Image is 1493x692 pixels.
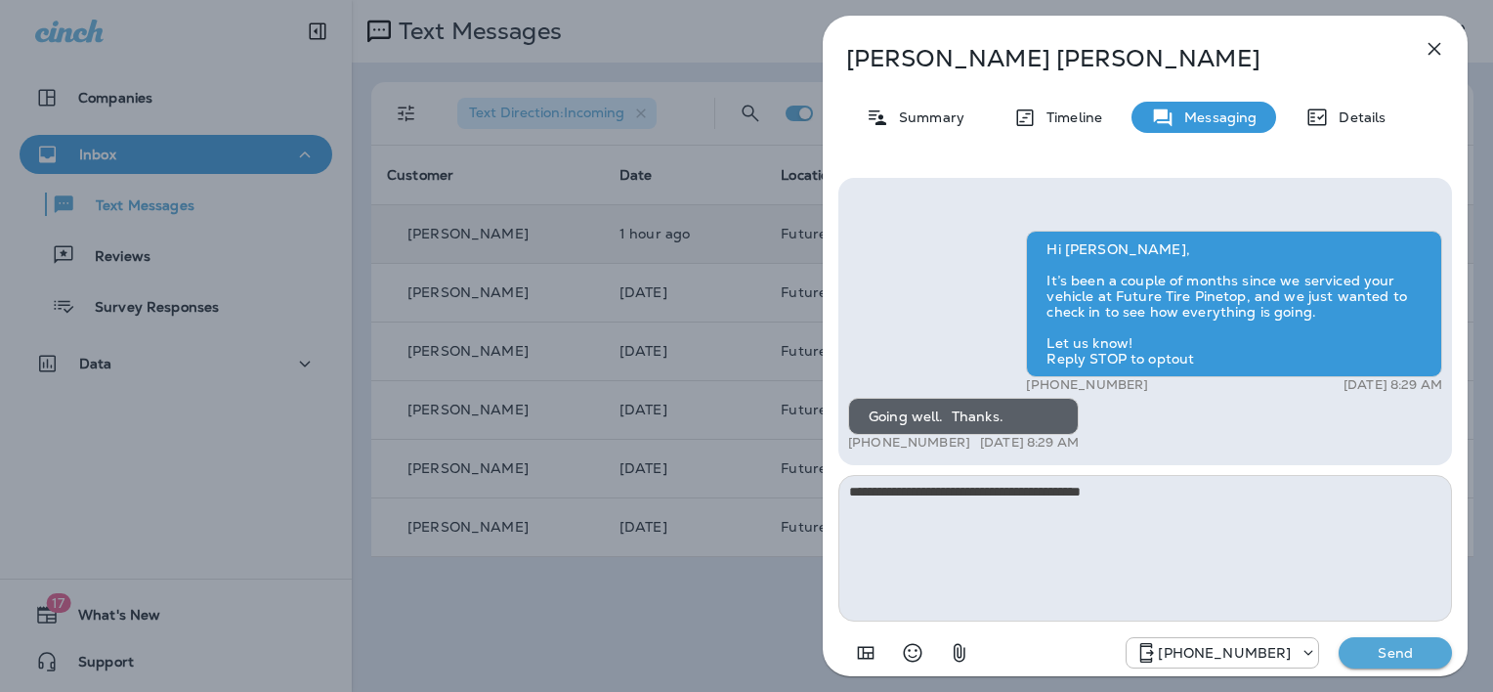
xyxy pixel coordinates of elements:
p: [PHONE_NUMBER] [1158,645,1291,661]
p: Summary [889,109,964,125]
p: [DATE] 8:29 AM [980,435,1079,451]
p: [PHONE_NUMBER] [1026,377,1148,393]
button: Add in a premade template [846,633,885,672]
div: Going well. Thanks. [848,398,1079,435]
p: [PHONE_NUMBER] [848,435,970,451]
div: +1 (928) 232-1970 [1127,641,1318,665]
div: Hi [PERSON_NAME], It’s been a couple of months since we serviced your vehicle at Future Tire Pine... [1026,231,1442,377]
p: [PERSON_NAME] [PERSON_NAME] [846,45,1380,72]
p: Messaging [1174,109,1257,125]
p: Send [1354,644,1436,662]
p: Details [1329,109,1386,125]
p: [DATE] 8:29 AM [1344,377,1442,393]
button: Send [1339,637,1452,669]
button: Select an emoji [893,633,932,672]
p: Timeline [1037,109,1102,125]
